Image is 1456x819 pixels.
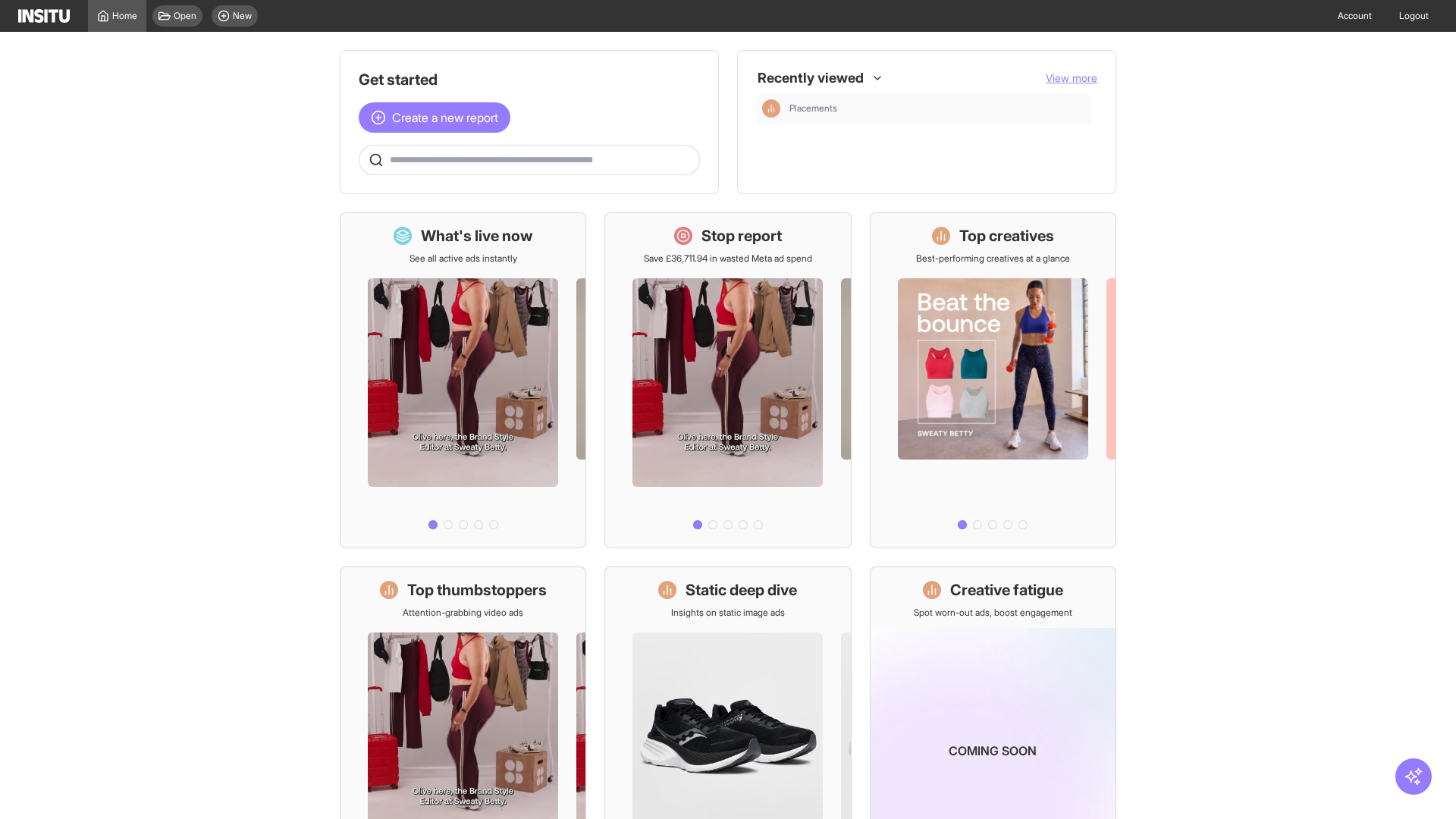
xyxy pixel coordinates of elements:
p: Best-performing creatives at a glance [916,253,1070,265]
h1: Get started [359,69,700,90]
span: Home [112,10,137,22]
img: Logo [18,9,70,23]
a: Stop reportSave £36,711.94 in wasted Meta ad spend [604,212,851,548]
h1: Top thumbstoppers [407,579,547,601]
span: Open [174,10,196,22]
p: See all active ads instantly [409,253,517,265]
h1: Stop report [701,225,782,246]
h1: What's live now [421,225,533,246]
span: New [233,10,252,22]
span: Create a new report [392,108,498,127]
span: View more [1046,71,1097,84]
span: Placements [789,102,1085,115]
span: Placements [789,102,837,115]
p: Insights on static image ads [671,607,785,619]
p: Save £36,711.94 in wasted Meta ad spend [644,253,812,265]
div: Insights [762,99,780,118]
button: View more [1046,71,1097,86]
a: Top creativesBest-performing creatives at a glance [870,212,1116,548]
h1: Top creatives [959,225,1054,246]
p: Attention-grabbing video ads [403,607,523,619]
button: Create a new report [359,102,510,133]
a: What's live nowSee all active ads instantly [340,212,586,548]
h1: Static deep dive [686,579,797,601]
